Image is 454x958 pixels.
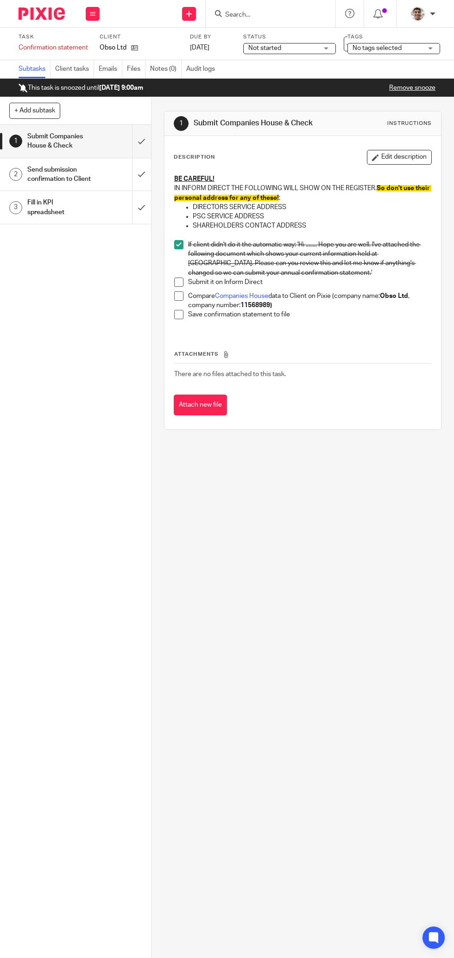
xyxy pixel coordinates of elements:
div: Instructions [387,120,432,127]
span: Attachments [174,352,219,357]
p: DIRECTORS SERVICE ADDRESS [193,203,431,212]
div: Confirmation statement [19,43,88,52]
span: So don't use their personal address for any of these! [174,185,431,201]
u: BE CAREFUL! [174,176,214,182]
strong: 11568989) [240,302,272,309]
p: Compare data to Client on Pixie (company name: , company number: [188,291,431,310]
div: 2 [9,168,22,181]
input: Search [224,11,308,19]
a: Notes (0) [150,60,182,78]
p: PSC SERVICE ADDRESS [193,212,431,221]
span: There are no files attached to this task. [174,371,286,377]
strong: Obso Ltd [380,293,408,299]
p: If client didn't do it the automatic way: 'Hi ........ Hope you are well. I've attached the follo... [188,240,431,278]
a: Remove snooze [389,85,435,91]
p: Obso Ltd [100,43,126,52]
img: PXL_20240409_141816916.jpg [410,6,425,21]
label: Due by [190,33,232,41]
a: Companies House [215,293,268,299]
button: Edit description [367,150,432,165]
p: Save confirmation statement to file [188,310,431,319]
label: Task [19,33,88,41]
h1: Send submission confirmation to Client [27,163,91,186]
a: Client tasks [55,60,94,78]
div: 3 [9,201,22,214]
p: IN INFORM DIRECT THE FOLLOWING WILL SHOW ON THE REGISTER. : [174,184,431,203]
a: Audit logs [186,60,220,78]
p: Submit it on Inform Direct [188,278,431,287]
span: [DATE] [190,44,209,51]
div: 1 [9,135,22,148]
a: Subtasks [19,60,50,78]
p: SHAREHOLDERS CONTACT ADDRESS [193,221,431,230]
label: Status [243,33,336,41]
h1: Submit Companies House & Check [194,118,322,128]
img: Pixie [19,7,65,20]
h1: Fill in KPI spreadsheet [27,196,91,219]
button: Attach new file [174,395,227,415]
b: [DATE] 9:00am [99,85,143,91]
label: Tags [347,33,440,41]
span: No tags selected [353,45,402,51]
p: Description [174,154,215,161]
button: + Add subtask [9,103,60,118]
label: Client [100,33,181,41]
div: 1 [174,116,189,131]
span: Not started [248,45,281,51]
h1: Submit Companies House & Check [27,130,91,153]
a: Files [127,60,145,78]
p: This task is snoozed until [19,83,143,93]
a: Emails [99,60,122,78]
